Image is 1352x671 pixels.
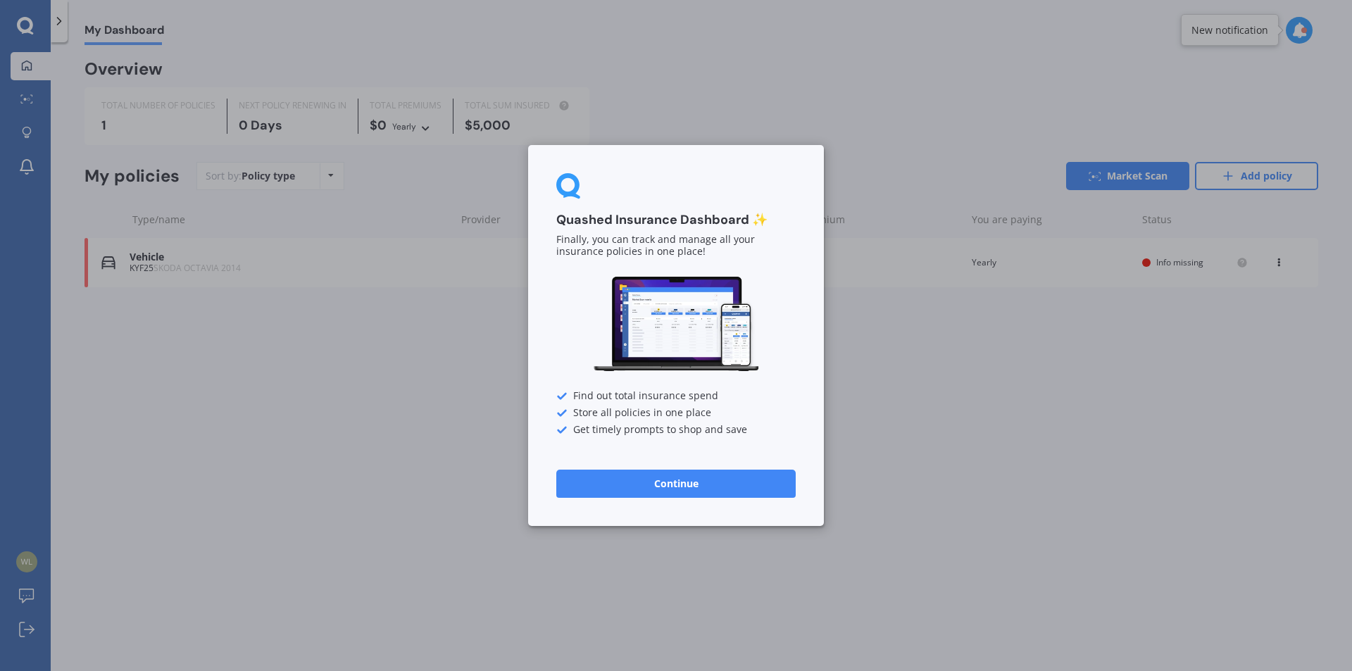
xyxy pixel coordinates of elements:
[556,391,796,402] div: Find out total insurance spend
[591,275,760,374] img: Dashboard
[556,234,796,258] p: Finally, you can track and manage all your insurance policies in one place!
[556,212,796,228] h3: Quashed Insurance Dashboard ✨
[556,425,796,436] div: Get timely prompts to shop and save
[556,470,796,498] button: Continue
[556,408,796,419] div: Store all policies in one place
